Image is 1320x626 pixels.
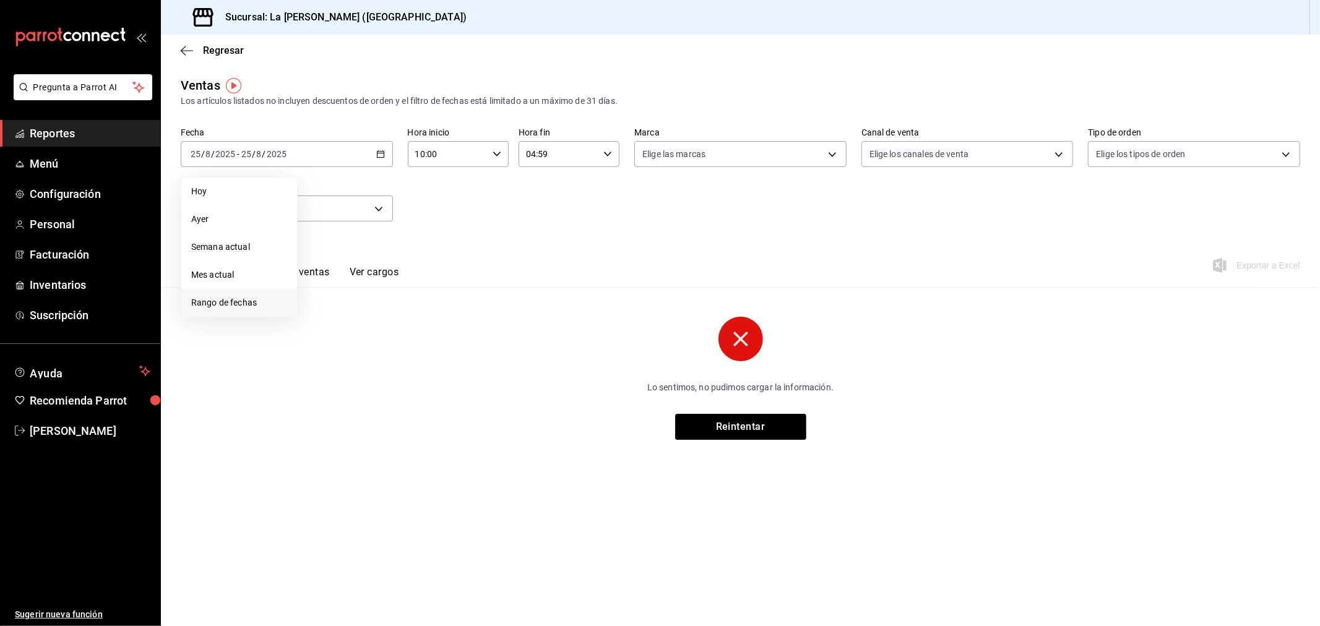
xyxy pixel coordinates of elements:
[215,149,236,159] input: ----
[181,76,220,95] div: Ventas
[201,266,399,287] div: navigation tabs
[30,307,150,324] span: Suscripción
[191,268,287,281] span: Mes actual
[181,45,244,56] button: Regresar
[675,414,806,440] button: Reintentar
[30,186,150,202] span: Configuración
[262,149,266,159] span: /
[30,246,150,263] span: Facturación
[181,95,1300,108] div: Los artículos listados no incluyen descuentos de orden y el filtro de fechas está limitado a un m...
[30,216,150,233] span: Personal
[266,149,287,159] input: ----
[190,149,201,159] input: --
[252,149,256,159] span: /
[191,296,287,309] span: Rango de fechas
[136,32,146,42] button: open_drawer_menu
[181,129,393,137] label: Fecha
[30,277,150,293] span: Inventarios
[191,213,287,226] span: Ayer
[1088,129,1300,137] label: Tipo de orden
[241,149,252,159] input: --
[14,74,152,100] button: Pregunta a Parrot AI
[191,241,287,254] span: Semana actual
[15,608,150,621] span: Sugerir nueva función
[9,90,152,103] a: Pregunta a Parrot AI
[211,149,215,159] span: /
[281,266,330,287] button: Ver ventas
[519,129,619,137] label: Hora fin
[215,10,467,25] h3: Sucursal: La [PERSON_NAME] ([GEOGRAPHIC_DATA])
[869,148,968,160] span: Elige los canales de venta
[237,149,239,159] span: -
[30,392,150,409] span: Recomienda Parrot
[256,149,262,159] input: --
[408,129,509,137] label: Hora inicio
[30,364,134,379] span: Ayuda
[205,149,211,159] input: --
[33,81,133,94] span: Pregunta a Parrot AI
[201,149,205,159] span: /
[634,129,847,137] label: Marca
[30,125,150,142] span: Reportes
[226,78,241,93] img: Tooltip marker
[203,45,244,56] span: Regresar
[350,266,399,287] button: Ver cargos
[570,381,912,394] p: Lo sentimos, no pudimos cargar la información.
[642,148,705,160] span: Elige las marcas
[30,155,150,172] span: Menú
[191,185,287,198] span: Hoy
[861,129,1074,137] label: Canal de venta
[1096,148,1185,160] span: Elige los tipos de orden
[30,422,150,439] span: [PERSON_NAME]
